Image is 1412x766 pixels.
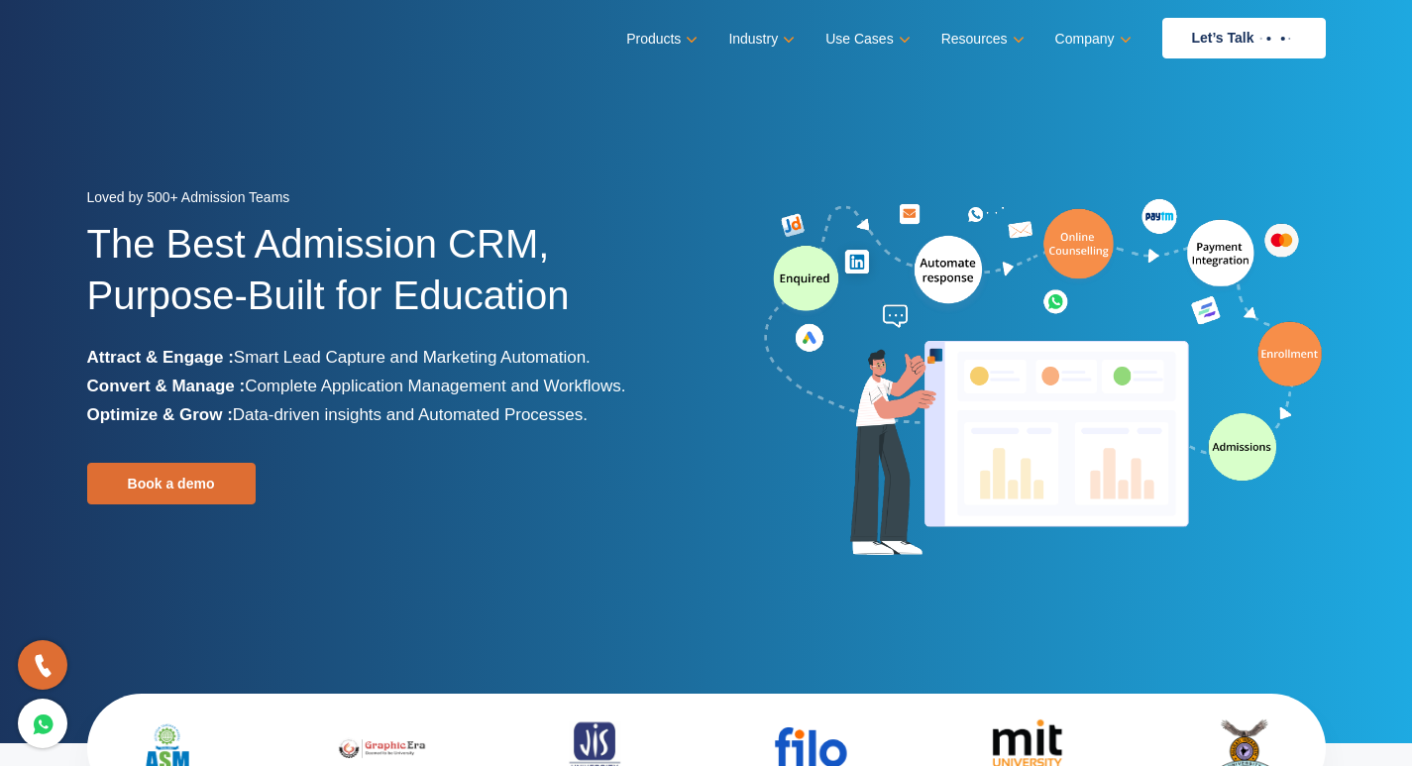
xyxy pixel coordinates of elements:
b: Convert & Manage : [87,377,246,395]
span: Complete Application Management and Workflows. [245,377,625,395]
a: Resources [941,25,1021,54]
span: Data-driven insights and Automated Processes. [233,405,588,424]
a: Let’s Talk [1162,18,1326,58]
a: Company [1055,25,1128,54]
img: admission-software-home-page-header [761,194,1326,564]
b: Attract & Engage : [87,348,234,367]
a: Use Cases [825,25,906,54]
span: Smart Lead Capture and Marketing Automation. [234,348,591,367]
div: Loved by 500+ Admission Teams [87,183,692,218]
b: Optimize & Grow : [87,405,233,424]
a: Products [626,25,694,54]
a: Industry [728,25,791,54]
h1: The Best Admission CRM, Purpose-Built for Education [87,218,692,343]
a: Book a demo [87,463,256,504]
